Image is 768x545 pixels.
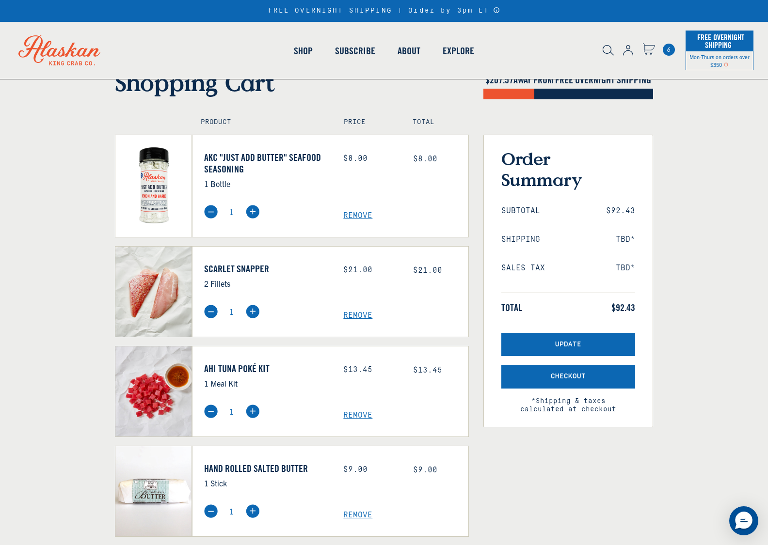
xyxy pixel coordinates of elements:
div: $13.45 [343,365,399,374]
a: Ahi Tuna Poké Kit [204,363,329,374]
div: $21.00 [343,265,399,275]
a: Explore [432,23,485,78]
button: Checkout [501,365,635,389]
a: Remove [343,311,468,320]
img: account [623,45,633,56]
img: search [603,45,614,56]
span: $13.45 [413,366,442,374]
a: Cart [642,43,655,57]
a: About [386,23,432,78]
img: Scarlet Snapper - 2 Fillets [115,247,192,337]
img: plus [246,504,259,518]
a: AKC "Just Add Butter" Seafood Seasoning [204,152,329,175]
span: Subtotal [501,206,540,216]
div: FREE OVERNIGHT SHIPPING | Order by 3pm ET [268,7,500,15]
a: Remove [343,211,468,220]
img: Ahi Tuna Poké Kit - 1 Meal Kit [115,346,192,436]
img: minus [204,405,218,418]
span: Free Overnight Shipping [695,30,744,52]
span: $92.43 [611,302,635,313]
span: $21.00 [413,266,442,275]
div: $8.00 [343,154,399,163]
span: *Shipping & taxes calculated at checkout [501,389,635,414]
p: 2 Fillets [204,277,329,290]
span: 6 [663,44,675,56]
img: minus [204,504,218,518]
a: Scarlet Snapper [204,263,329,275]
span: Update [555,341,581,349]
div: Messenger Dummy Widget [729,506,758,535]
img: plus [246,405,259,418]
h4: $ AWAY FROM FREE OVERNIGHT SHIPPING [483,74,653,86]
a: Cart [663,44,675,56]
img: AKC "Just Add Butter" Seafood Seasoning - 1 Bottle [115,135,192,237]
span: Mon-Thurs on orders over $350 [689,53,750,68]
a: Announcement Bar Modal [493,7,500,14]
button: Update [501,333,635,357]
h4: Product [201,118,323,126]
span: $92.43 [606,206,635,216]
img: Hand Rolled Salted Butter - 1 Stick [115,446,192,536]
a: Shop [283,23,324,78]
div: $9.00 [343,465,399,474]
h4: Price [344,118,391,126]
span: Shipping [501,235,540,244]
h1: Shopping Cart [115,68,469,96]
img: Alaskan King Crab Co. logo [5,22,114,79]
span: $9.00 [413,466,437,474]
a: Hand Rolled Salted Butter [204,463,329,474]
img: plus [246,205,259,218]
span: Sales Tax [501,264,545,273]
p: 1 Meal Kit [204,377,329,389]
span: 207.57 [490,74,513,86]
span: Shipping Notice Icon [724,61,728,68]
span: Total [501,302,522,313]
a: Remove [343,511,468,520]
p: 1 Bottle [204,177,329,190]
span: $8.00 [413,155,437,163]
span: Checkout [551,373,586,381]
a: Remove [343,411,468,420]
img: plus [246,305,259,318]
img: minus [204,305,218,318]
p: 1 Stick [204,477,329,489]
img: minus [204,205,218,218]
h3: Order Summary [501,148,635,190]
a: Subscribe [324,23,386,78]
h4: Total [413,118,460,126]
